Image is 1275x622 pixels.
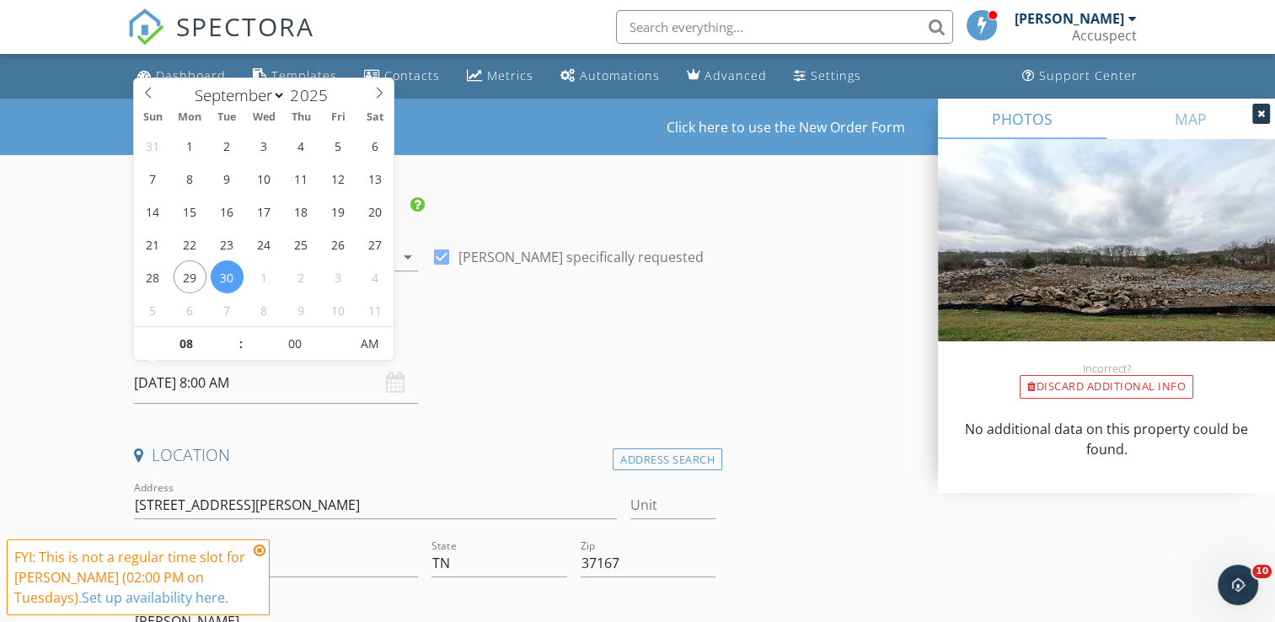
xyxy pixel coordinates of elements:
[134,112,171,123] span: Sun
[359,129,392,162] span: September 6, 2025
[211,228,244,260] span: September 23, 2025
[1252,565,1272,578] span: 10
[285,260,318,293] span: October 2, 2025
[127,8,164,46] img: The Best Home Inspection Software - Spectora
[174,260,206,293] span: September 29, 2025
[14,547,249,608] div: FYI: This is not a regular time slot for [PERSON_NAME] (02:00 PM on Tuesdays).
[211,293,244,326] span: October 7, 2025
[174,129,206,162] span: September 1, 2025
[811,67,861,83] div: Settings
[1218,565,1258,605] iframe: Intercom live chat
[319,112,356,123] span: Fri
[134,444,715,466] h4: Location
[248,129,281,162] span: September 3, 2025
[359,260,392,293] span: October 4, 2025
[322,195,355,228] span: September 19, 2025
[246,61,344,92] a: Templates
[285,195,318,228] span: September 18, 2025
[248,195,281,228] span: September 17, 2025
[248,260,281,293] span: October 1, 2025
[285,129,318,162] span: September 4, 2025
[938,139,1275,382] img: streetview
[211,260,244,293] span: September 30, 2025
[137,195,169,228] span: September 14, 2025
[322,129,355,162] span: September 5, 2025
[460,61,540,92] a: Metrics
[245,112,282,123] span: Wed
[458,249,704,265] label: [PERSON_NAME] specifically requested
[1015,10,1124,27] div: [PERSON_NAME]
[347,327,394,361] span: Click to toggle
[1072,27,1137,44] div: Accuspect
[1039,67,1138,83] div: Support Center
[174,293,206,326] span: October 6, 2025
[487,67,533,83] div: Metrics
[131,61,233,92] a: Dashboard
[359,293,392,326] span: October 11, 2025
[176,8,314,44] span: SPECTORA
[134,329,715,351] h4: Date/Time
[359,228,392,260] span: September 27, 2025
[285,293,318,326] span: October 9, 2025
[554,61,667,92] a: Automations (Basic)
[211,129,244,162] span: September 2, 2025
[174,162,206,195] span: September 8, 2025
[1015,61,1144,92] a: Support Center
[1020,375,1193,399] div: Discard Additional info
[134,362,418,404] input: Select date
[356,112,394,123] span: Sat
[137,260,169,293] span: September 28, 2025
[127,23,314,58] a: SPECTORA
[211,162,244,195] span: September 9, 2025
[680,61,774,92] a: Advanced
[938,362,1275,375] div: Incorrect?
[286,84,341,106] input: Year
[271,67,337,83] div: Templates
[156,67,226,83] div: Dashboard
[174,228,206,260] span: September 22, 2025
[1106,99,1275,139] a: MAP
[322,162,355,195] span: September 12, 2025
[137,129,169,162] span: August 31, 2025
[211,195,244,228] span: September 16, 2025
[322,260,355,293] span: October 3, 2025
[174,195,206,228] span: September 15, 2025
[322,293,355,326] span: October 10, 2025
[238,327,243,361] span: :
[137,293,169,326] span: October 5, 2025
[359,195,392,228] span: September 20, 2025
[322,228,355,260] span: September 26, 2025
[285,162,318,195] span: September 11, 2025
[613,448,722,471] div: Address Search
[704,67,767,83] div: Advanced
[248,293,281,326] span: October 8, 2025
[137,162,169,195] span: September 7, 2025
[282,112,319,123] span: Thu
[137,228,169,260] span: September 21, 2025
[208,112,245,123] span: Tue
[787,61,868,92] a: Settings
[938,99,1106,139] a: PHOTOS
[958,419,1255,459] p: No additional data on this property could be found.
[285,228,318,260] span: September 25, 2025
[171,112,208,123] span: Mon
[248,162,281,195] span: September 10, 2025
[667,121,905,134] a: Click here to use the New Order Form
[248,228,281,260] span: September 24, 2025
[357,61,447,92] a: Contacts
[616,10,953,44] input: Search everything...
[82,588,228,607] a: Set up availability here.
[580,67,660,83] div: Automations
[359,162,392,195] span: September 13, 2025
[384,67,440,83] div: Contacts
[398,247,418,267] i: arrow_drop_down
